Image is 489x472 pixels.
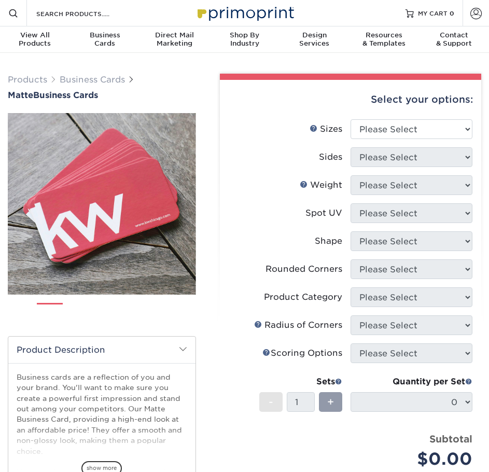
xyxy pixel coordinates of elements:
[8,109,196,298] img: Matte 01
[8,90,196,100] h1: Business Cards
[450,9,454,17] span: 0
[193,2,297,24] img: Primoprint
[327,394,334,410] span: +
[264,291,342,303] div: Product Category
[209,31,280,39] span: Shop By
[310,123,342,135] div: Sizes
[254,319,342,331] div: Radius of Corners
[106,298,132,324] img: Business Cards 03
[8,90,196,100] a: MatteBusiness Cards
[60,75,125,85] a: Business Cards
[209,26,280,54] a: Shop ByIndustry
[305,207,342,219] div: Spot UV
[37,299,63,325] img: Business Cards 01
[8,75,47,85] a: Products
[139,31,209,39] span: Direct Mail
[35,7,136,20] input: SEARCH PRODUCTS.....
[141,298,167,324] img: Business Cards 04
[350,26,420,54] a: Resources& Templates
[266,263,342,275] div: Rounded Corners
[429,433,472,445] strong: Subtotal
[319,151,342,163] div: Sides
[418,9,448,18] span: MY CART
[419,31,489,48] div: & Support
[280,31,350,48] div: Services
[269,394,273,410] span: -
[70,31,140,39] span: Business
[72,298,97,324] img: Business Cards 02
[350,31,420,48] div: & Templates
[70,26,140,54] a: BusinessCards
[259,376,342,388] div: Sets
[419,31,489,39] span: Contact
[228,80,473,119] div: Select your options:
[139,26,209,54] a: Direct MailMarketing
[70,31,140,48] div: Cards
[280,31,350,39] span: Design
[280,26,350,54] a: DesignServices
[8,90,33,100] span: Matte
[209,31,280,48] div: Industry
[8,337,195,363] h2: Product Description
[139,31,209,48] div: Marketing
[262,347,342,359] div: Scoring Options
[358,447,472,471] div: $0.00
[315,235,342,247] div: Shape
[350,31,420,39] span: Resources
[351,376,472,388] div: Quantity per Set
[300,179,342,191] div: Weight
[419,26,489,54] a: Contact& Support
